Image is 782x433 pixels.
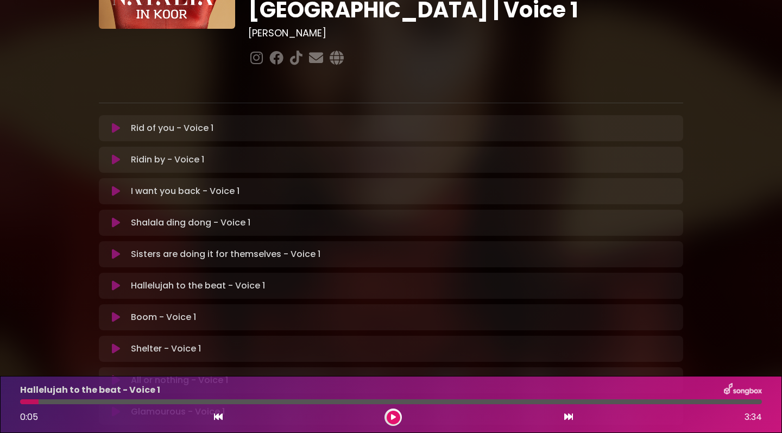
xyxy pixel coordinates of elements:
img: songbox-logo-white.png [724,383,762,397]
p: Shalala ding dong - Voice 1 [131,216,250,229]
p: I want you back - Voice 1 [131,185,239,198]
p: Sisters are doing it for themselves - Voice 1 [131,248,320,261]
h3: [PERSON_NAME] [248,27,683,39]
p: Shelter - Voice 1 [131,342,201,355]
p: Ridin by - Voice 1 [131,153,204,166]
p: Hallelujah to the beat - Voice 1 [131,279,265,292]
p: All or nothing - Voice 1 [131,374,228,387]
span: 0:05 [20,411,38,423]
p: Hallelujah to the beat - Voice 1 [20,384,160,397]
p: Boom - Voice 1 [131,311,196,324]
span: 3:34 [745,411,762,424]
p: Rid of you - Voice 1 [131,122,213,135]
